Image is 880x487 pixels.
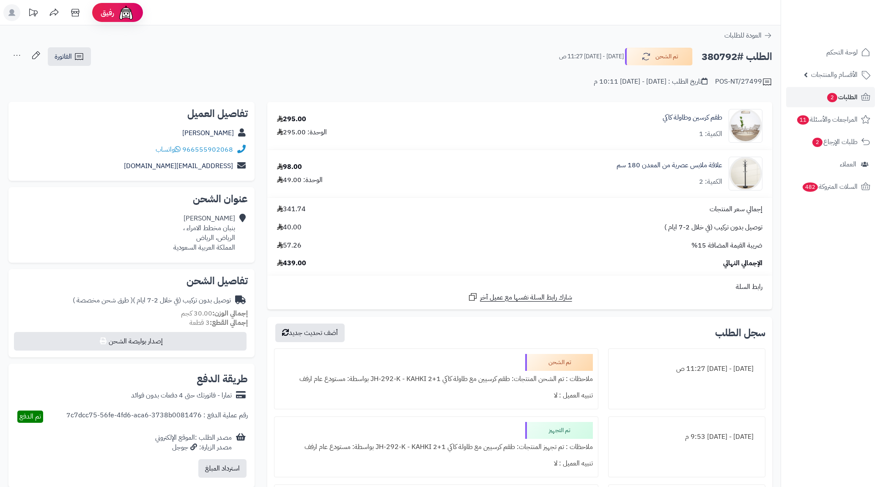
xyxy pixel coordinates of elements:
[559,52,624,61] small: [DATE] - [DATE] 11:27 ص
[614,429,760,445] div: [DATE] - [DATE] 9:53 م
[786,177,875,197] a: السلات المتروكة482
[277,223,302,232] span: 40.00
[724,30,772,41] a: العودة للطلبات
[212,308,248,318] strong: إجمالي الوزن:
[614,361,760,377] div: [DATE] - [DATE] 11:27 ص
[525,354,593,371] div: تم الشحن
[22,4,44,23] a: تحديثات المنصة
[155,443,232,452] div: مصدر الزيارة: جوجل
[48,47,91,66] a: الفاتورة
[277,162,302,172] div: 98.00
[723,258,762,268] span: الإجمالي النهائي
[280,387,593,404] div: تنبيه العميل : لا
[617,161,722,170] a: علاقة ملابس عصرية من المعدن 180 سم
[664,223,762,232] span: توصيل بدون تركيب (في خلال 2-7 ايام )
[275,324,345,342] button: أضف تحديث جديد
[729,109,762,143] img: 1746967152-1-90x90.jpg
[277,241,302,250] span: 57.26
[786,87,875,107] a: الطلبات2
[827,93,837,102] span: 2
[811,136,858,148] span: طلبات الإرجاع
[663,113,722,122] a: طقم كرسين وطاولة كاكي
[797,115,809,125] span: 11
[198,459,247,478] button: استرداد المبلغ
[625,48,693,65] button: تم الشحن
[724,30,762,41] span: العودة للطلبات
[594,77,707,87] div: تاريخ الطلب : [DATE] - [DATE] 10:11 م
[691,241,762,250] span: ضريبة القيمة المضافة 15%
[210,318,248,328] strong: إجمالي القطع:
[729,157,762,190] img: 1752316486-1-90x90.jpg
[699,129,722,139] div: الكمية: 1
[786,132,875,152] a: طلبات الإرجاع2
[131,391,232,400] div: تمارا - فاتورتك حتى 4 دفعات بدون فوائد
[277,114,306,124] div: 295.00
[822,22,872,39] img: logo-2.png
[786,154,875,174] a: العملاء
[15,276,248,286] h2: تفاصيل الشحن
[786,42,875,63] a: لوحة التحكم
[840,158,856,170] span: العملاء
[480,293,572,302] span: شارك رابط السلة نفسها مع عميل آخر
[73,295,133,305] span: ( طرق شحن مخصصة )
[155,433,232,452] div: مصدر الطلب :الموقع الإلكتروني
[280,455,593,472] div: تنبيه العميل : لا
[525,422,593,439] div: تم التجهيز
[802,181,858,193] span: السلات المتروكة
[468,292,572,302] a: شارك رابط السلة نفسها مع عميل آخر
[181,308,248,318] small: 30.00 كجم
[277,128,327,137] div: الوحدة: 295.00
[197,374,248,384] h2: طريقة الدفع
[277,175,323,185] div: الوحدة: 49.00
[702,48,772,65] h2: الطلب #380792
[715,77,772,87] div: POS-NT/27499
[14,332,247,351] button: إصدار بوليصة الشحن
[19,411,41,422] span: تم الدفع
[156,144,181,155] a: واتساب
[280,371,593,387] div: ملاحظات : تم الشحن المنتجات: طقم كرسيين مع طاولة كاكي 1+2 JH-292-K - KAHKI بواسطة: مستودع عام ارفف
[280,439,593,455] div: ملاحظات : تم تجهيز المنتجات: طقم كرسيين مع طاولة كاكي 1+2 JH-292-K - KAHKI بواسطة: مستودع عام ارفف
[182,128,234,138] a: [PERSON_NAME]
[118,4,134,21] img: ai-face.png
[826,46,858,58] span: لوحة التحكم
[803,182,818,192] span: 482
[811,69,858,81] span: الأقسام والمنتجات
[15,194,248,204] h2: عنوان الشحن
[173,214,235,252] div: [PERSON_NAME] بنبان مخطط الامراء ، الرياض، الرياض المملكة العربية السعودية
[73,296,231,305] div: توصيل بدون تركيب (في خلال 2-7 ايام )
[66,411,248,423] div: رقم عملية الدفع : 7c7dcc75-56fe-4fd6-aca6-3738b0081476
[271,282,769,292] div: رابط السلة
[101,8,114,18] span: رفيق
[796,114,858,125] span: المراجعات والأسئلة
[277,258,306,268] span: 439.00
[786,109,875,130] a: المراجعات والأسئلة11
[189,318,248,328] small: 3 قطعة
[812,138,822,147] span: 2
[182,144,233,155] a: 966555902068
[715,328,765,338] h3: سجل الطلب
[55,52,72,62] span: الفاتورة
[124,161,233,171] a: [EMAIL_ADDRESS][DOMAIN_NAME]
[710,204,762,214] span: إجمالي سعر المنتجات
[277,204,306,214] span: 341.74
[699,177,722,187] div: الكمية: 2
[826,91,858,103] span: الطلبات
[15,109,248,119] h2: تفاصيل العميل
